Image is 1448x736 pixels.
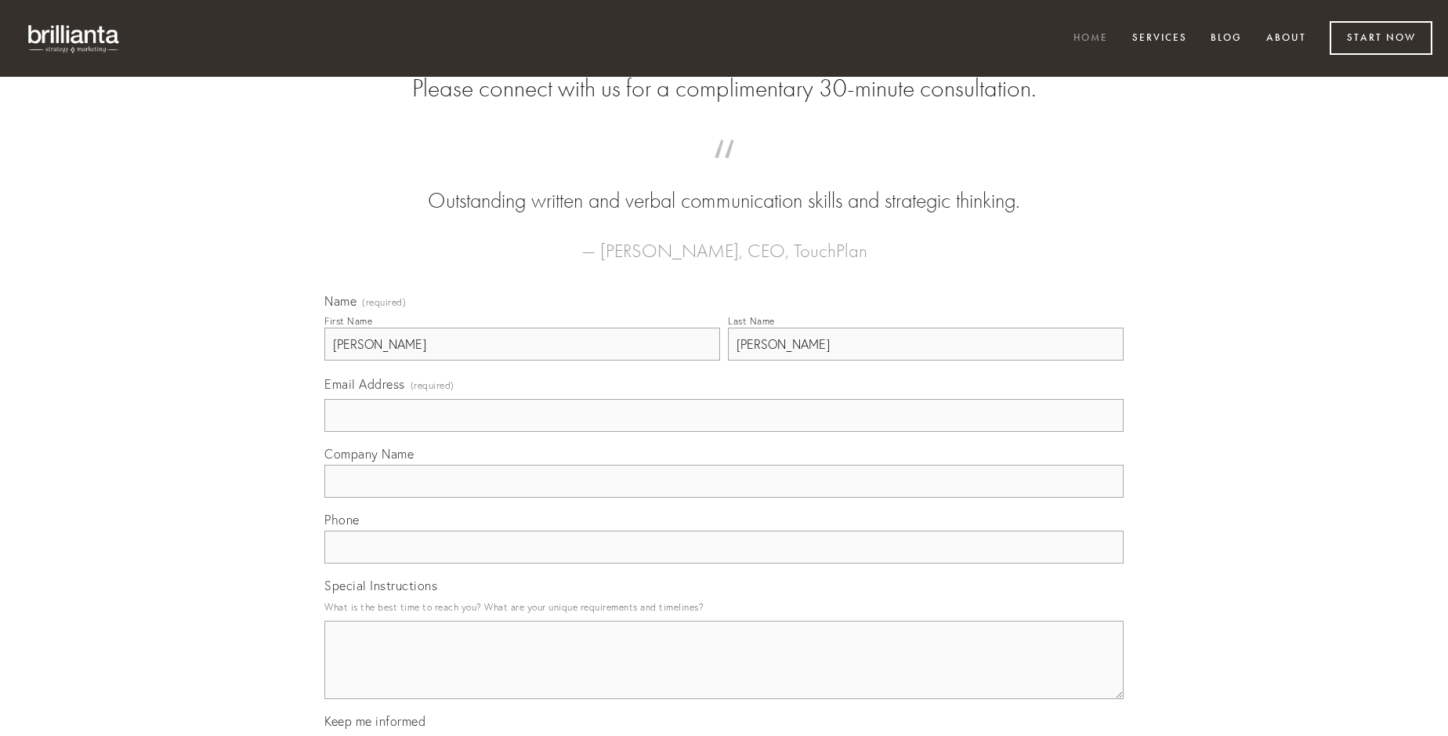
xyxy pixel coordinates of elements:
[16,16,133,61] img: brillianta - research, strategy, marketing
[324,578,437,593] span: Special Instructions
[324,596,1124,618] p: What is the best time to reach you? What are your unique requirements and timelines?
[362,298,406,307] span: (required)
[324,376,405,392] span: Email Address
[1200,26,1252,52] a: Blog
[728,315,775,327] div: Last Name
[1063,26,1118,52] a: Home
[324,315,372,327] div: First Name
[324,293,357,309] span: Name
[324,74,1124,103] h2: Please connect with us for a complimentary 30-minute consultation.
[349,155,1099,186] span: “
[324,713,425,729] span: Keep me informed
[349,155,1099,216] blockquote: Outstanding written and verbal communication skills and strategic thinking.
[1256,26,1316,52] a: About
[1330,21,1432,55] a: Start Now
[324,512,360,528] span: Phone
[324,446,414,462] span: Company Name
[1122,26,1197,52] a: Services
[349,216,1099,266] figcaption: — [PERSON_NAME], CEO, TouchPlan
[411,375,454,396] span: (required)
